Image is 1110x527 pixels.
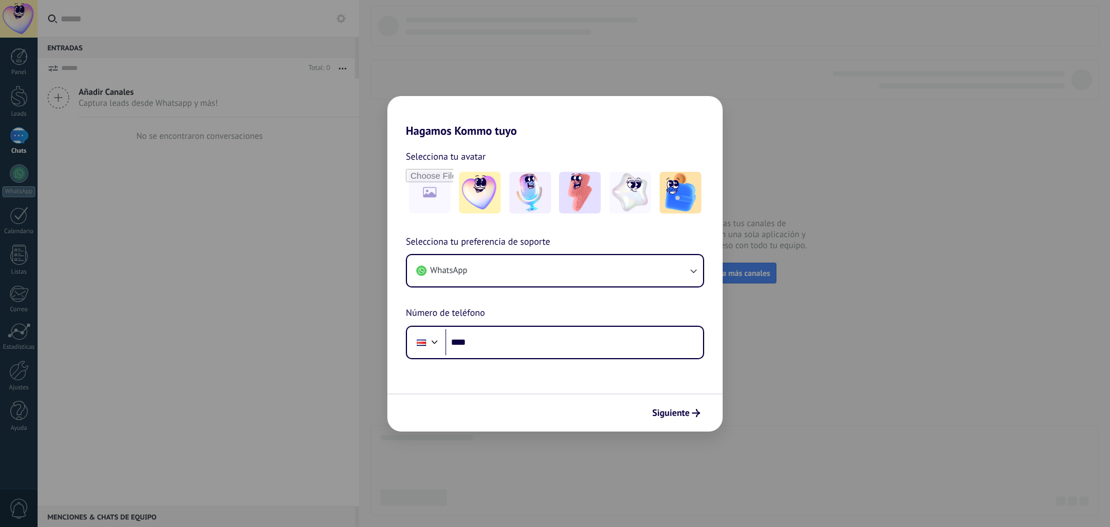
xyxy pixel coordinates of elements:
[387,96,723,138] h2: Hagamos Kommo tuyo
[652,409,690,417] span: Siguiente
[406,149,486,164] span: Selecciona tu avatar
[410,330,432,355] div: Costa Rica: + 506
[407,255,703,286] button: WhatsApp
[406,306,485,321] span: Número de teléfono
[509,172,551,213] img: -2.jpeg
[406,235,550,250] span: Selecciona tu preferencia de soporte
[430,265,467,277] span: WhatsApp
[559,172,601,213] img: -3.jpeg
[660,172,701,213] img: -5.jpeg
[459,172,501,213] img: -1.jpeg
[609,172,651,213] img: -4.jpeg
[647,403,705,423] button: Siguiente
